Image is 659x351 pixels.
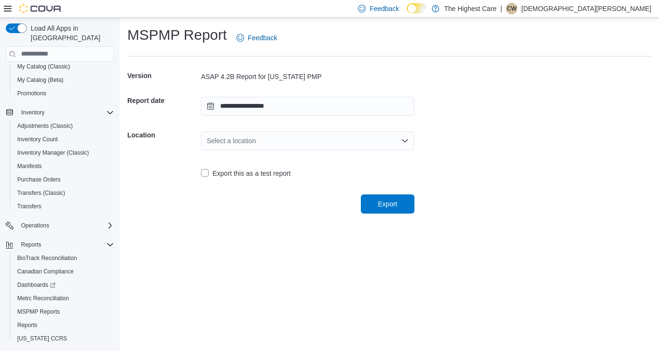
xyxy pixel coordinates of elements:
[17,281,56,289] span: Dashboards
[13,333,71,344] a: [US_STATE] CCRS
[21,222,49,229] span: Operations
[207,135,208,147] input: Accessible screen reader label
[13,160,45,172] a: Manifests
[248,33,277,43] span: Feedback
[10,173,118,186] button: Purchase Orders
[19,4,62,13] img: Cova
[10,200,118,213] button: Transfers
[10,87,118,100] button: Promotions
[13,174,114,185] span: Purchase Orders
[13,134,114,145] span: Inventory Count
[13,201,45,212] a: Transfers
[21,109,45,116] span: Inventory
[17,176,61,183] span: Purchase Orders
[201,72,414,81] div: ASAP 4.2B Report for [US_STATE] PMP
[17,107,48,118] button: Inventory
[13,266,78,277] a: Canadian Compliance
[127,25,227,45] h1: MSPMP Report
[407,3,427,13] input: Dark Mode
[13,319,114,331] span: Reports
[521,3,651,14] p: [DEMOGRAPHIC_DATA][PERSON_NAME]
[13,293,114,304] span: Metrc Reconciliation
[13,88,50,99] a: Promotions
[13,306,64,317] a: MSPMP Reports
[2,238,118,251] button: Reports
[17,239,114,250] span: Reports
[17,268,74,275] span: Canadian Compliance
[13,293,73,304] a: Metrc Reconciliation
[13,201,114,212] span: Transfers
[17,294,69,302] span: Metrc Reconciliation
[13,266,114,277] span: Canadian Compliance
[13,252,114,264] span: BioTrack Reconciliation
[21,241,41,249] span: Reports
[17,220,53,231] button: Operations
[378,199,397,209] span: Export
[13,187,114,199] span: Transfers (Classic)
[13,134,62,145] a: Inventory Count
[13,252,81,264] a: BioTrack Reconciliation
[13,120,77,132] a: Adjustments (Classic)
[361,194,414,214] button: Export
[10,73,118,87] button: My Catalog (Beta)
[201,97,414,116] input: Press the down key to open a popover containing a calendar.
[17,220,114,231] span: Operations
[10,251,118,265] button: BioTrack Reconciliation
[2,106,118,119] button: Inventory
[13,187,69,199] a: Transfers (Classic)
[506,3,517,14] div: Christian Wroten
[10,265,118,278] button: Canadian Compliance
[10,186,118,200] button: Transfers (Classic)
[401,137,409,145] button: Open list of options
[17,136,58,143] span: Inventory Count
[501,3,503,14] p: |
[444,3,497,14] p: The Highest Care
[507,3,516,14] span: CW
[17,107,114,118] span: Inventory
[13,333,114,344] span: Washington CCRS
[17,90,46,97] span: Promotions
[17,63,70,70] span: My Catalog (Classic)
[17,122,73,130] span: Adjustments (Classic)
[17,149,89,157] span: Inventory Manager (Classic)
[13,306,114,317] span: MSPMP Reports
[10,305,118,318] button: MSPMP Reports
[127,66,199,85] h5: Version
[10,318,118,332] button: Reports
[17,308,60,316] span: MSPMP Reports
[17,254,77,262] span: BioTrack Reconciliation
[17,189,65,197] span: Transfers (Classic)
[13,174,65,185] a: Purchase Orders
[10,292,118,305] button: Metrc Reconciliation
[10,159,118,173] button: Manifests
[127,91,199,110] h5: Report date
[13,61,74,72] a: My Catalog (Classic)
[127,125,199,145] h5: Location
[17,203,41,210] span: Transfers
[10,60,118,73] button: My Catalog (Classic)
[17,321,37,329] span: Reports
[13,74,67,86] a: My Catalog (Beta)
[13,147,114,159] span: Inventory Manager (Classic)
[13,147,93,159] a: Inventory Manager (Classic)
[10,332,118,345] button: [US_STATE] CCRS
[201,168,290,179] label: Export this as a test report
[13,74,114,86] span: My Catalog (Beta)
[10,133,118,146] button: Inventory Count
[2,219,118,232] button: Operations
[13,120,114,132] span: Adjustments (Classic)
[17,162,42,170] span: Manifests
[27,23,114,43] span: Load All Apps in [GEOGRAPHIC_DATA]
[17,335,67,342] span: [US_STATE] CCRS
[13,279,114,291] span: Dashboards
[10,278,118,292] a: Dashboards
[233,28,281,47] a: Feedback
[13,319,41,331] a: Reports
[13,279,59,291] a: Dashboards
[369,4,399,13] span: Feedback
[13,61,114,72] span: My Catalog (Classic)
[13,160,114,172] span: Manifests
[17,239,45,250] button: Reports
[17,76,64,84] span: My Catalog (Beta)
